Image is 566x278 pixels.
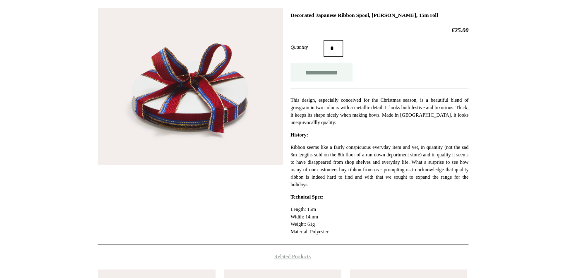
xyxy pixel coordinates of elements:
p: This design, especially conceived for the Christmas season, is a beautiful blend of grosgrain in ... [290,96,468,126]
h2: £25.00 [290,26,468,34]
p: Length: 15m Width: 14mm Weight: 61g Material: Polyester [290,206,468,235]
p: Ribbon seems like a fairly conspicuous everyday item and yet, in quantity (not the sad 3m lengths... [290,144,468,188]
h1: Decorated Japanese Ribbon Spool, [PERSON_NAME], 15m roll [290,12,468,19]
label: Quantity [290,43,324,51]
strong: Technical Spec: [290,194,324,200]
strong: History: [290,132,308,138]
img: Decorated Japanese Ribbon Spool, Lydia, 15m roll [98,8,283,165]
h4: Related Products [76,253,490,260]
